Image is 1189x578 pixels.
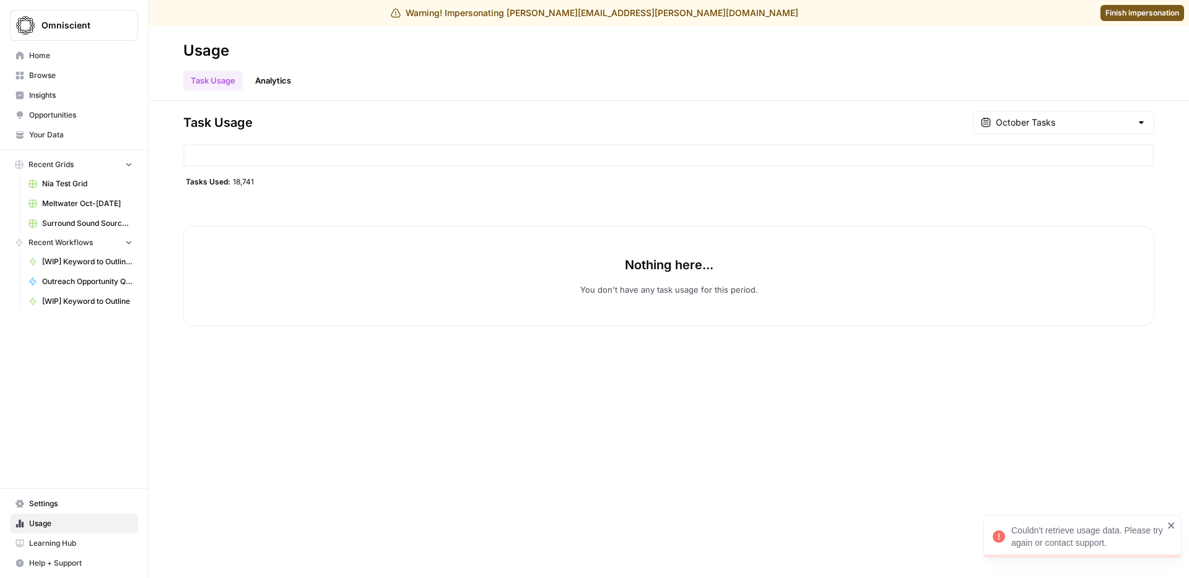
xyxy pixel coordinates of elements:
[10,494,138,514] a: Settings
[23,214,138,233] a: Surround Sound Sources Grid (1)
[28,237,93,248] span: Recent Workflows
[29,90,133,101] span: Insights
[1167,520,1176,530] button: close
[248,71,298,90] a: Analytics
[10,125,138,145] a: Your Data
[29,129,133,140] span: Your Data
[996,116,1131,129] input: October Tasks
[23,174,138,194] a: Nia Test Grid
[42,256,133,267] span: [WIP] Keyword to Outline - Alternate
[29,518,133,529] span: Usage
[10,155,138,174] button: Recent Grids
[10,66,138,85] a: Browse
[23,272,138,291] a: Outreach Opportunity Qualifier
[10,105,138,125] a: Opportunities
[29,50,133,61] span: Home
[29,558,133,569] span: Help + Support
[580,283,758,296] p: You don't have any task usage for this period.
[625,256,713,274] p: Nothing here...
[183,71,243,90] a: Task Usage
[10,233,138,252] button: Recent Workflows
[10,10,138,41] button: Workspace: Omniscient
[10,85,138,105] a: Insights
[28,159,74,170] span: Recent Grids
[42,276,133,287] span: Outreach Opportunity Qualifier
[186,176,230,186] span: Tasks Used:
[29,70,133,81] span: Browse
[42,198,133,209] span: Meltwater Oct-[DATE]
[1100,5,1184,21] a: Finish impersonation
[29,538,133,549] span: Learning Hub
[23,252,138,272] a: [WIP] Keyword to Outline - Alternate
[183,114,253,131] span: Task Usage
[10,553,138,573] button: Help + Support
[23,194,138,214] a: Meltwater Oct-[DATE]
[1105,7,1179,19] span: Finish impersonation
[10,514,138,533] a: Usage
[10,533,138,553] a: Learning Hub
[42,218,133,229] span: Surround Sound Sources Grid (1)
[10,46,138,66] a: Home
[23,291,138,311] a: [WIP] Keyword to Outline
[233,176,254,186] span: 18,741
[29,498,133,509] span: Settings
[42,178,133,189] span: Nia Test Grid
[29,110,133,121] span: Opportunities
[391,7,798,19] div: Warning! Impersonating [PERSON_NAME][EMAIL_ADDRESS][PERSON_NAME][DOMAIN_NAME]
[1011,524,1164,549] div: Couldn't retrieve usage data. Please try again or contact support.
[42,296,133,307] span: [WIP] Keyword to Outline
[41,19,116,32] span: Omniscient
[183,41,229,61] div: Usage
[14,14,37,37] img: Omniscient Logo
